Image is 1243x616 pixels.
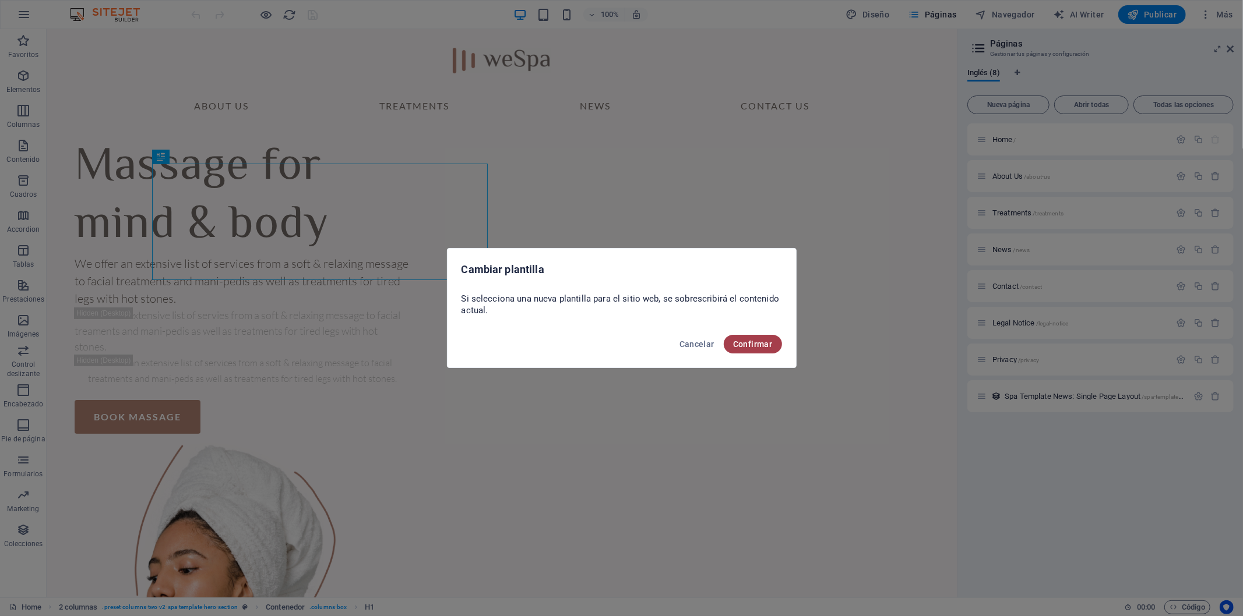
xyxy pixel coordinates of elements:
button: Cancelar [675,335,719,353]
h2: Cambiar plantilla [462,263,782,277]
span: Confirmar [733,339,773,349]
span: Cancelar [679,339,714,349]
p: Si selecciona una nueva plantilla para el sitio web, se sobrescribirá el contenido actual. [462,293,782,316]
button: Confirmar [724,335,782,353]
